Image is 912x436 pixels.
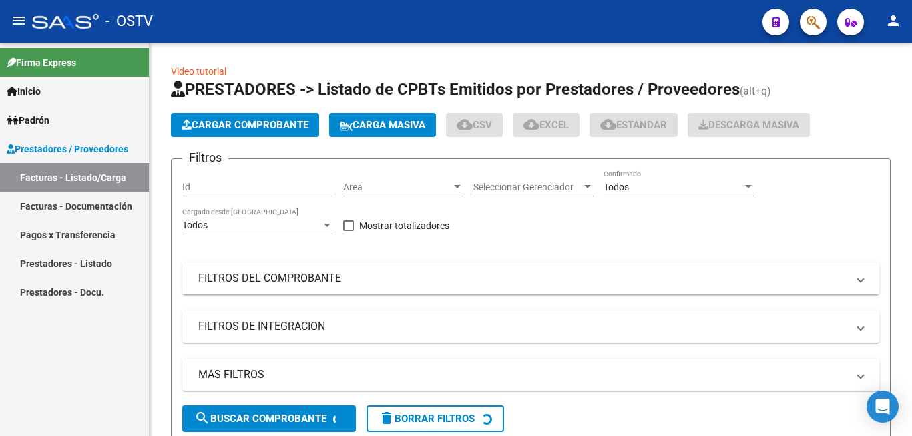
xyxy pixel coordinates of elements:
[171,66,226,77] a: Video tutorial
[867,391,899,423] div: Open Intercom Messenger
[446,113,503,137] button: CSV
[198,319,847,334] mat-panel-title: FILTROS DE INTEGRACION
[457,116,473,132] mat-icon: cloud_download
[740,85,771,97] span: (alt+q)
[379,410,395,426] mat-icon: delete
[359,218,449,234] span: Mostrar totalizadores
[513,113,580,137] button: EXCEL
[523,116,539,132] mat-icon: cloud_download
[182,310,879,343] mat-expansion-panel-header: FILTROS DE INTEGRACION
[7,113,49,128] span: Padrón
[688,113,810,137] app-download-masive: Descarga masiva de comprobantes (adjuntos)
[688,113,810,137] button: Descarga Masiva
[379,413,475,425] span: Borrar Filtros
[600,119,667,131] span: Estandar
[182,119,308,131] span: Cargar Comprobante
[7,142,128,156] span: Prestadores / Proveedores
[523,119,569,131] span: EXCEL
[182,359,879,391] mat-expansion-panel-header: MAS FILTROS
[182,405,356,432] button: Buscar Comprobante
[182,262,879,294] mat-expansion-panel-header: FILTROS DEL COMPROBANTE
[171,113,319,137] button: Cargar Comprobante
[698,119,799,131] span: Descarga Masiva
[198,367,847,382] mat-panel-title: MAS FILTROS
[340,119,425,131] span: Carga Masiva
[11,13,27,29] mat-icon: menu
[600,116,616,132] mat-icon: cloud_download
[590,113,678,137] button: Estandar
[457,119,492,131] span: CSV
[171,80,740,99] span: PRESTADORES -> Listado de CPBTs Emitidos por Prestadores / Proveedores
[7,55,76,70] span: Firma Express
[885,13,901,29] mat-icon: person
[182,220,208,230] span: Todos
[604,182,629,192] span: Todos
[194,413,326,425] span: Buscar Comprobante
[343,182,451,193] span: Area
[367,405,504,432] button: Borrar Filtros
[105,7,153,36] span: - OSTV
[182,148,228,167] h3: Filtros
[194,410,210,426] mat-icon: search
[7,84,41,99] span: Inicio
[473,182,582,193] span: Seleccionar Gerenciador
[198,271,847,286] mat-panel-title: FILTROS DEL COMPROBANTE
[329,113,436,137] button: Carga Masiva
